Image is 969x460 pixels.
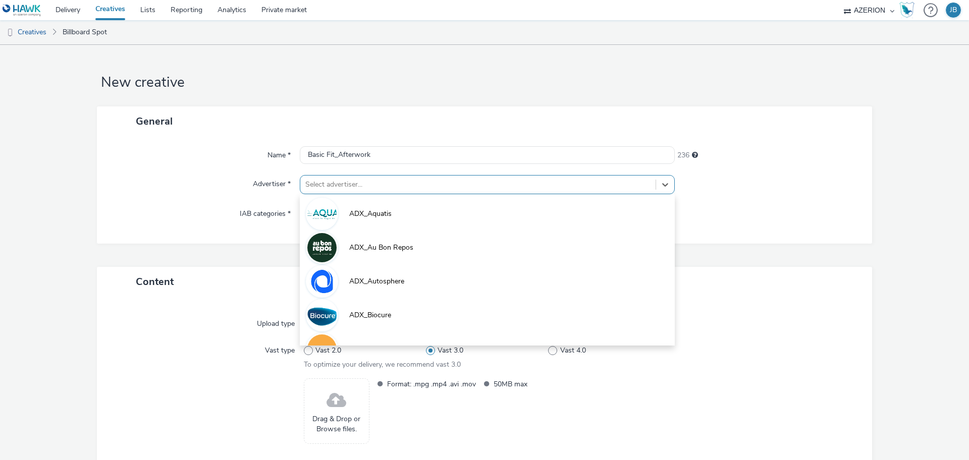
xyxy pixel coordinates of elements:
span: 50MB max [494,378,582,390]
span: ADX_Camber [349,344,392,354]
img: ADX_Au Bon Repos [307,233,337,262]
img: ADX_Camber [307,334,337,364]
label: Advertiser * [249,175,295,189]
span: General [136,114,173,128]
span: Format: .mpg .mp4 .avi .mov [387,378,476,390]
img: dooh [5,28,15,38]
label: IAB categories * [236,205,295,219]
span: ADX_Autosphere [349,276,404,286]
img: ADX_Autosphere [307,267,337,296]
span: Vast 2.0 [315,346,341,356]
a: Billboard Spot [58,20,112,44]
div: JB [950,3,957,18]
span: Vast 4.0 [560,346,586,356]
input: Name [300,146,675,164]
label: Upload type [253,315,299,329]
span: ADX_Aquatis [349,209,392,219]
img: ADX_Biocure [307,301,337,330]
img: ADX_Aquatis [307,199,337,228]
img: undefined Logo [3,4,41,17]
span: Content [136,275,174,289]
h1: New creative [97,73,872,92]
div: Maximum 255 characters [692,150,698,160]
span: ADX_Biocure [349,310,391,320]
img: Hawk Academy [899,2,914,18]
span: Vast 3.0 [438,346,463,356]
a: Hawk Academy [899,2,919,18]
span: ADX_Au Bon Repos [349,243,413,253]
span: To optimize your delivery, we recommend vast 3.0 [304,360,461,369]
span: 236 [677,150,689,160]
label: Name * [263,146,295,160]
label: Vast type [261,341,299,356]
span: Drag & Drop or Browse files. [309,414,364,435]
